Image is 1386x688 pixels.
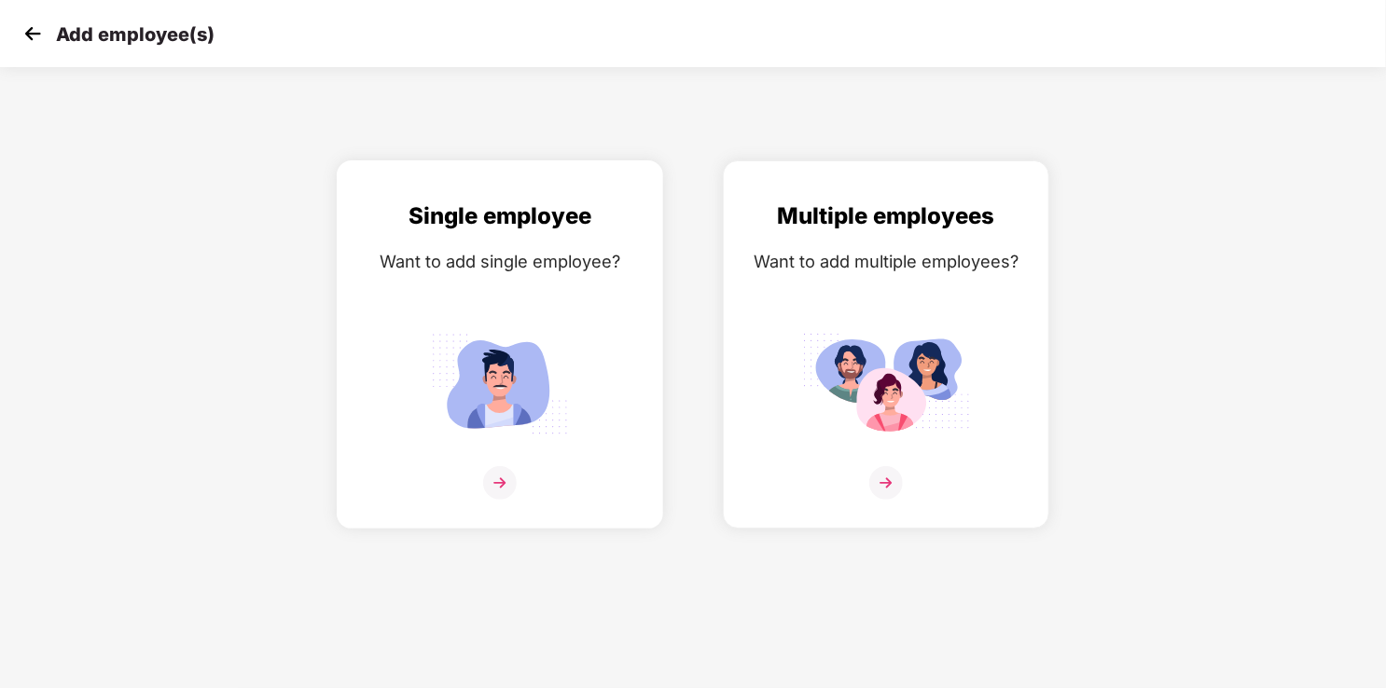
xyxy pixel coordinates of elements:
img: svg+xml;base64,PHN2ZyB4bWxucz0iaHR0cDovL3d3dy53My5vcmcvMjAwMC9zdmciIGlkPSJTaW5nbGVfZW1wbG95ZWUiIH... [416,325,584,442]
img: svg+xml;base64,PHN2ZyB4bWxucz0iaHR0cDovL3d3dy53My5vcmcvMjAwMC9zdmciIHdpZHRoPSIzNiIgaGVpZ2h0PSIzNi... [483,466,517,500]
div: Want to add single employee? [356,248,644,275]
div: Multiple employees [742,199,1030,234]
div: Want to add multiple employees? [742,248,1030,275]
img: svg+xml;base64,PHN2ZyB4bWxucz0iaHR0cDovL3d3dy53My5vcmcvMjAwMC9zdmciIHdpZHRoPSIzMCIgaGVpZ2h0PSIzMC... [19,20,47,48]
div: Single employee [356,199,644,234]
img: svg+xml;base64,PHN2ZyB4bWxucz0iaHR0cDovL3d3dy53My5vcmcvMjAwMC9zdmciIHdpZHRoPSIzNiIgaGVpZ2h0PSIzNi... [869,466,903,500]
img: svg+xml;base64,PHN2ZyB4bWxucz0iaHR0cDovL3d3dy53My5vcmcvMjAwMC9zdmciIGlkPSJNdWx0aXBsZV9lbXBsb3llZS... [802,325,970,442]
p: Add employee(s) [56,23,215,46]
